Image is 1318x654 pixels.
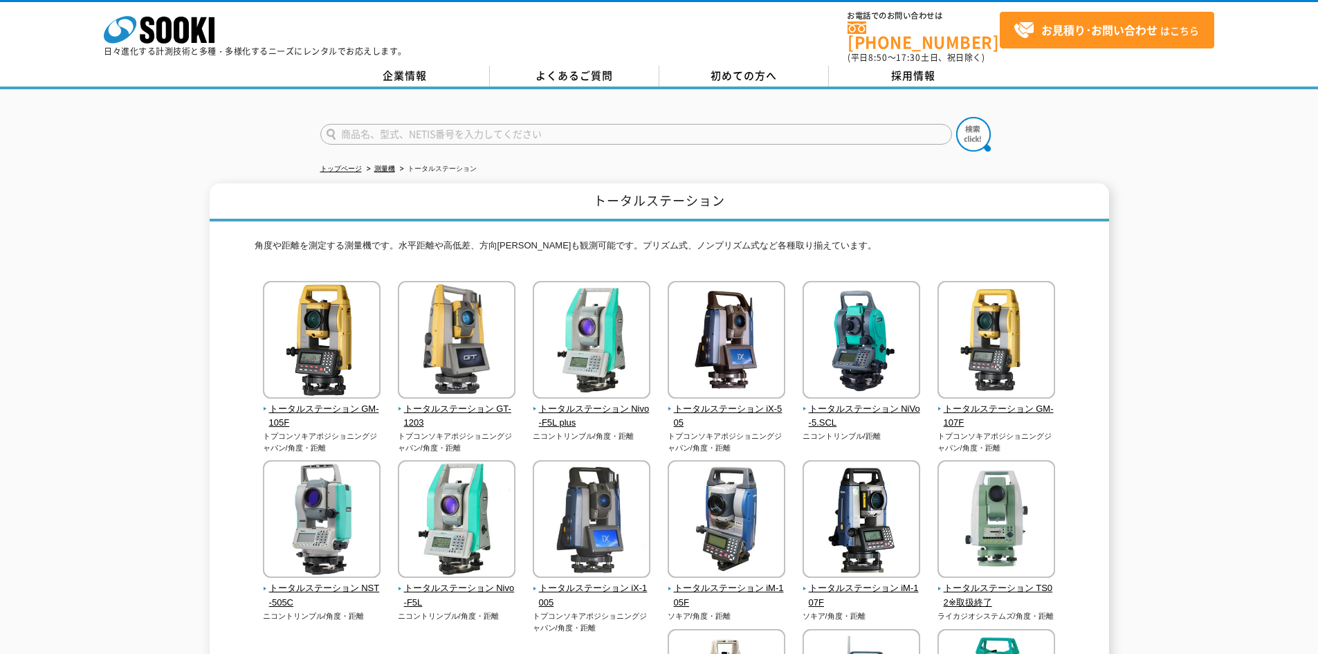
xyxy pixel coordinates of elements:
p: トプコンソキアポジショニングジャパン/角度・距離 [398,430,516,453]
a: 初めての方へ [659,66,829,87]
p: トプコンソキアポジショニングジャパン/角度・距離 [937,430,1056,453]
strong: お見積り･お問い合わせ [1041,21,1157,38]
img: トータルステーション iM-105F [668,460,785,581]
a: トータルステーション GM-105F [263,389,381,430]
a: よくあるご質問 [490,66,659,87]
a: 企業情報 [320,66,490,87]
img: トータルステーション iX-1005 [533,460,650,581]
a: トータルステーション iX-1005 [533,569,651,610]
a: トータルステーション iM-105F [668,569,786,610]
a: トータルステーション iX-505 [668,389,786,430]
a: [PHONE_NUMBER] [848,21,1000,50]
img: トータルステーション iM-107F [803,460,920,581]
img: トータルステーション Nivo-F5L [398,460,515,581]
a: トータルステーション GT-1203 [398,389,516,430]
img: トータルステーション iX-505 [668,281,785,402]
img: トータルステーション GT-1203 [398,281,515,402]
span: 8:50 [868,51,888,64]
a: お見積り･お問い合わせはこちら [1000,12,1214,48]
span: トータルステーション TS02※取扱終了 [937,581,1056,610]
span: トータルステーション GT-1203 [398,402,516,431]
p: トプコンソキアポジショニングジャパン/角度・距離 [533,610,651,633]
p: ライカジオシステムズ/角度・距離 [937,610,1056,622]
p: 日々進化する計測技術と多種・多様化するニーズにレンタルでお応えします。 [104,47,407,55]
p: トプコンソキアポジショニングジャパン/角度・距離 [263,430,381,453]
a: トータルステーション Nivo-F5L plus [533,389,651,430]
a: トップページ [320,165,362,172]
img: トータルステーション GM-107F [937,281,1055,402]
a: トータルステーション iM-107F [803,569,921,610]
a: トータルステーション NST-505C [263,569,381,610]
a: 採用情報 [829,66,998,87]
span: トータルステーション Nivo-F5L plus [533,402,651,431]
a: トータルステーション GM-107F [937,389,1056,430]
img: トータルステーション GM-105F [263,281,381,402]
p: 角度や距離を測定する測量機です。水平距離や高低差、方向[PERSON_NAME]も観測可能です。プリズム式、ノンプリズム式など各種取り揃えています。 [255,239,1064,260]
span: トータルステーション iM-105F [668,581,786,610]
a: トータルステーション NiVo-5.SCL [803,389,921,430]
span: お電話でのお問い合わせは [848,12,1000,20]
h1: トータルステーション [210,183,1109,221]
p: ソキア/角度・距離 [803,610,921,622]
span: (平日 ～ 土日、祝日除く) [848,51,985,64]
input: 商品名、型式、NETIS番号を入力してください [320,124,952,145]
a: 測量機 [374,165,395,172]
p: トプコンソキアポジショニングジャパン/角度・距離 [668,430,786,453]
span: トータルステーション NST-505C [263,581,381,610]
p: ソキア/角度・距離 [668,610,786,622]
img: トータルステーション NiVo-5.SCL [803,281,920,402]
img: トータルステーション Nivo-F5L plus [533,281,650,402]
p: ニコントリンブル/距離 [803,430,921,442]
span: トータルステーション iM-107F [803,581,921,610]
p: ニコントリンブル/角度・距離 [398,610,516,622]
span: トータルステーション iX-505 [668,402,786,431]
span: トータルステーション GM-105F [263,402,381,431]
p: ニコントリンブル/角度・距離 [263,610,381,622]
img: トータルステーション TS02※取扱終了 [937,460,1055,581]
span: トータルステーション GM-107F [937,402,1056,431]
span: トータルステーション iX-1005 [533,581,651,610]
a: トータルステーション TS02※取扱終了 [937,569,1056,610]
a: トータルステーション Nivo-F5L [398,569,516,610]
span: 17:30 [896,51,921,64]
p: ニコントリンブル/角度・距離 [533,430,651,442]
span: トータルステーション NiVo-5.SCL [803,402,921,431]
span: 初めての方へ [711,68,777,83]
img: トータルステーション NST-505C [263,460,381,581]
img: btn_search.png [956,117,991,152]
span: トータルステーション Nivo-F5L [398,581,516,610]
span: はこちら [1014,20,1199,41]
li: トータルステーション [397,162,477,176]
